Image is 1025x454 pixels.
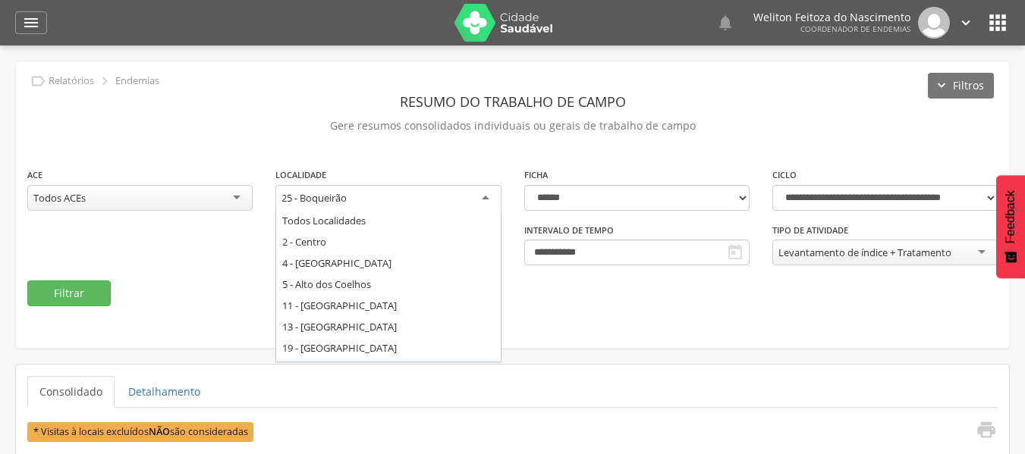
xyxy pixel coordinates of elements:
[753,12,910,23] p: Weliton Feitoza do Nascimento
[33,191,86,205] div: Todos ACEs
[49,75,94,87] p: Relatórios
[976,419,997,440] i: 
[957,7,974,39] a: 
[772,224,848,236] label: Tipo de Atividade
[27,280,111,306] button: Filtrar
[276,337,500,359] div: 19 - [GEOGRAPHIC_DATA]
[772,169,797,181] label: Ciclo
[276,359,500,380] div: 25 - Boqueirão
[276,316,500,337] div: 13 - [GEOGRAPHIC_DATA]
[276,252,500,274] div: 4 - [GEOGRAPHIC_DATA]
[281,191,347,205] div: 25 - Boqueirão
[96,73,113,89] i: 
[716,14,734,32] i: 
[149,425,170,438] b: NÃO
[778,246,951,259] div: Levantamento de índice + Tratamento
[276,274,500,295] div: 5 - Alto dos Coelhos
[276,231,500,252] div: 2 - Centro
[275,169,326,181] label: Localidade
[27,88,998,115] header: Resumo do Trabalho de Campo
[996,175,1025,278] button: Feedback - Mostrar pesquisa
[30,73,46,89] i: 
[986,11,1010,35] i: 
[967,419,997,444] a: 
[27,422,253,441] span: * Visitas à locais excluídos são consideradas
[524,169,548,181] label: Ficha
[716,7,734,39] a: 
[276,295,500,316] div: 11 - [GEOGRAPHIC_DATA]
[22,14,40,32] i: 
[524,224,614,236] label: Intervalo de Tempo
[928,73,994,99] button: Filtros
[15,11,47,34] a: 
[115,75,159,87] p: Endemias
[957,14,974,31] i: 
[276,210,500,231] div: Todos Localidades
[116,376,212,408] a: Detalhamento
[726,243,744,261] i: 
[800,23,910,34] span: Coordenador de Endemias
[27,376,115,408] a: Consolidado
[27,115,998,136] p: Gere resumos consolidados individuais ou gerais de trabalho de campo
[27,169,42,181] label: ACE
[1004,190,1017,243] span: Feedback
